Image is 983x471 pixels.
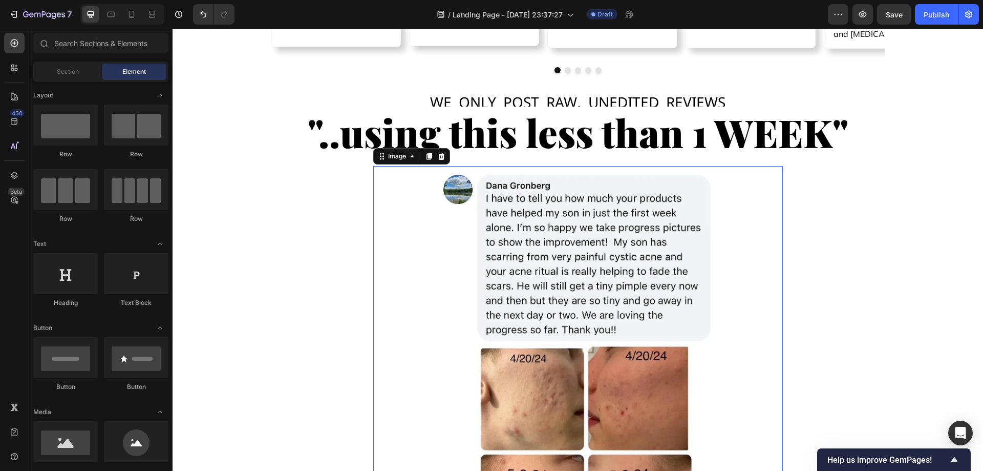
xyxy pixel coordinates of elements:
span: Help us improve GemPages! [827,455,948,465]
span: Text [33,239,46,249]
p: 7 [67,8,72,21]
span: Toggle open [152,87,168,104]
button: Dot [402,38,409,45]
span: Toggle open [152,236,168,252]
div: Open Intercom Messenger [948,421,973,445]
div: 450 [10,109,25,117]
button: Dot [392,38,398,45]
span: Draft [597,10,613,19]
span: Section [57,67,79,76]
button: 7 [4,4,76,25]
div: Row [33,214,98,223]
span: Save [886,10,903,19]
div: Button [104,382,168,392]
span: "..using this less than 1 WEEK" [135,78,676,129]
p: WE ONLY POST RAW, UNEDITED REVIEWS [100,61,711,87]
button: Save [877,4,911,25]
span: Landing Page - [DATE] 23:37:27 [453,9,563,20]
span: Button [33,323,52,333]
span: Media [33,407,51,417]
button: Publish [915,4,958,25]
div: Undo/Redo [193,4,234,25]
div: Row [104,150,168,159]
span: Toggle open [152,404,168,420]
input: Search Sections & Elements [33,33,168,53]
button: Dot [382,38,388,45]
span: Toggle open [152,320,168,336]
iframe: Design area [173,29,983,471]
div: Beta [8,188,25,196]
div: Row [104,214,168,223]
div: Image [213,123,236,132]
div: Button [33,382,98,392]
span: / [448,9,451,20]
span: Element [122,67,146,76]
button: Dot [423,38,429,45]
span: Layout [33,91,53,100]
button: Dot [413,38,419,45]
button: Show survey - Help us improve GemPages! [827,454,960,466]
div: Publish [924,9,949,20]
div: Text Block [104,298,168,308]
div: Heading [33,298,98,308]
div: Row [33,150,98,159]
